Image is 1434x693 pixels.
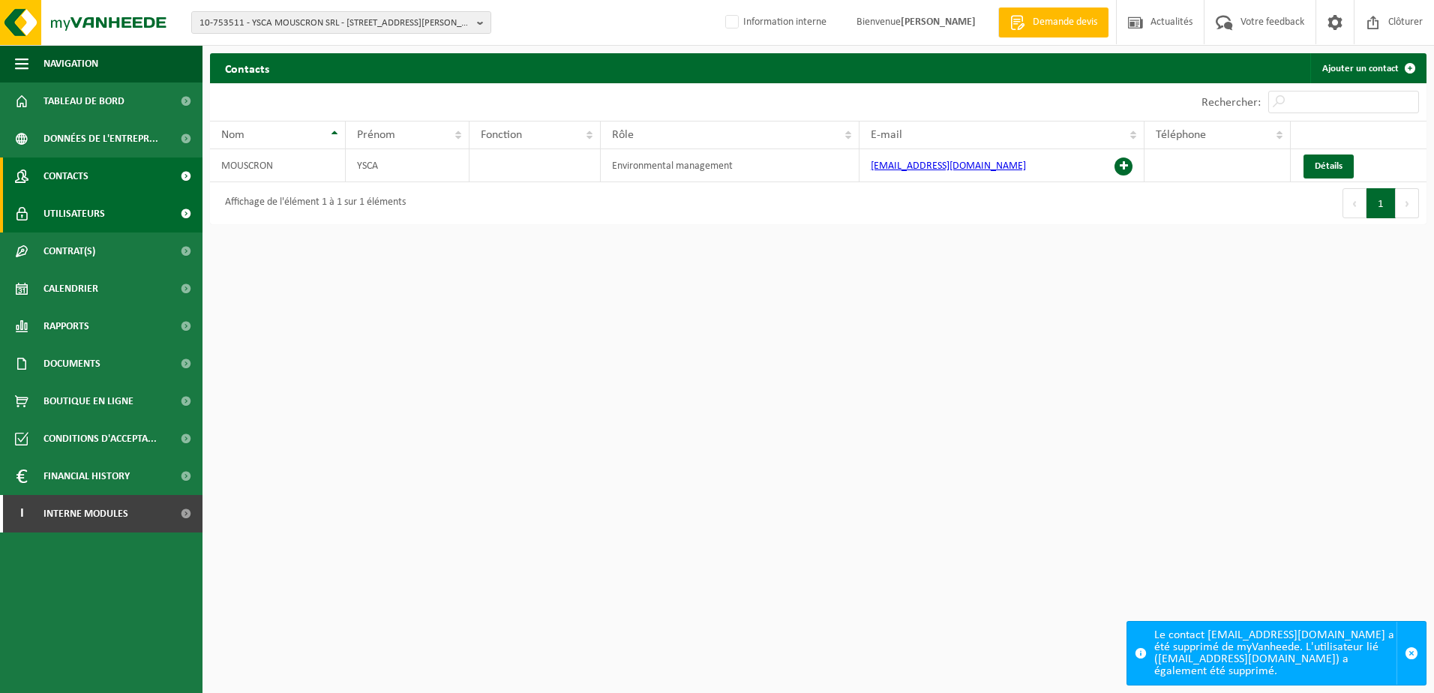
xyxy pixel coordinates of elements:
[221,129,244,141] span: Nom
[43,45,98,82] span: Navigation
[43,420,157,457] span: Conditions d'accepta...
[43,345,100,382] span: Documents
[43,157,88,195] span: Contacts
[1303,154,1354,178] a: Détails
[43,195,105,232] span: Utilisateurs
[43,382,133,420] span: Boutique en ligne
[481,129,522,141] span: Fonction
[612,129,634,141] span: Rôle
[43,270,98,307] span: Calendrier
[901,16,976,28] strong: [PERSON_NAME]
[1310,53,1425,83] a: Ajouter un contact
[43,82,124,120] span: Tableau de bord
[199,12,471,34] span: 10-753511 - YSCA MOUSCRON SRL - [STREET_ADDRESS][PERSON_NAME]
[357,129,395,141] span: Prénom
[43,307,89,345] span: Rapports
[217,190,406,217] div: Affichage de l'élément 1 à 1 sur 1 éléments
[1029,15,1101,30] span: Demande devis
[43,232,95,270] span: Contrat(s)
[722,11,826,34] label: Information interne
[1366,188,1396,218] button: 1
[210,53,284,82] h2: Contacts
[1156,129,1206,141] span: Téléphone
[191,11,491,34] button: 10-753511 - YSCA MOUSCRON SRL - [STREET_ADDRESS][PERSON_NAME]
[15,495,28,532] span: I
[601,149,859,182] td: Environmental management
[871,160,1026,172] a: [EMAIL_ADDRESS][DOMAIN_NAME]
[871,129,902,141] span: E-mail
[43,457,130,495] span: Financial History
[1201,97,1261,109] label: Rechercher:
[43,495,128,532] span: Interne modules
[1154,622,1396,685] div: Le contact [EMAIL_ADDRESS][DOMAIN_NAME] a été supprimé de myVanheede. L'utilisateur lié ([EMAIL_A...
[1315,161,1342,171] span: Détails
[1396,188,1419,218] button: Next
[210,149,346,182] td: MOUSCRON
[1342,188,1366,218] button: Previous
[998,7,1108,37] a: Demande devis
[346,149,469,182] td: YSCA
[43,120,158,157] span: Données de l'entrepr...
